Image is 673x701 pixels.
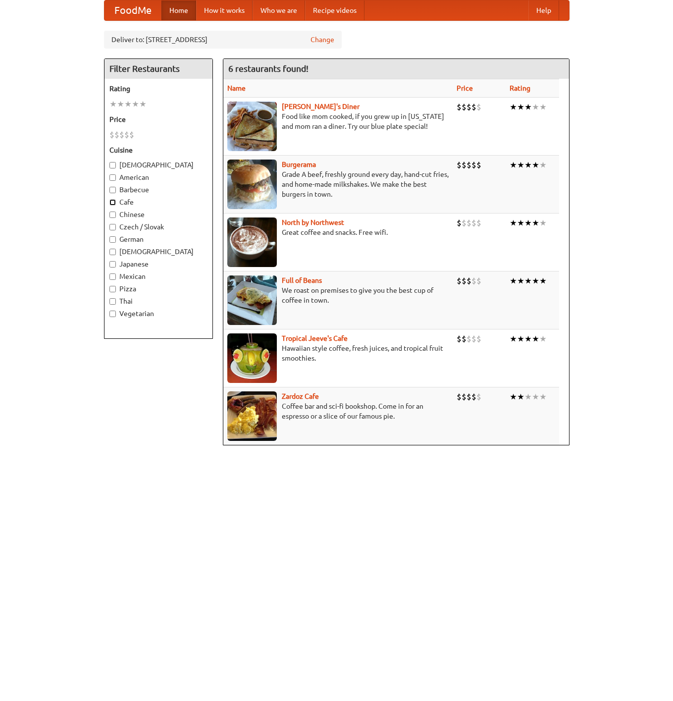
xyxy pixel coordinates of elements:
[539,391,547,402] li: ★
[227,391,277,441] img: zardoz.jpg
[227,169,449,199] p: Grade A beef, freshly ground every day, hand-cut fries, and home-made milkshakes. We make the bes...
[524,160,532,170] li: ★
[227,84,246,92] a: Name
[532,160,539,170] li: ★
[457,102,462,112] li: $
[524,275,532,286] li: ★
[109,145,207,155] h5: Cuisine
[517,333,524,344] li: ★
[462,391,466,402] li: $
[109,286,116,292] input: Pizza
[510,275,517,286] li: ★
[532,102,539,112] li: ★
[476,102,481,112] li: $
[109,271,207,281] label: Mexican
[109,129,114,140] li: $
[282,103,360,110] a: [PERSON_NAME]'s Diner
[539,160,547,170] li: ★
[104,59,212,79] h4: Filter Restaurants
[462,217,466,228] li: $
[524,333,532,344] li: ★
[117,99,124,109] li: ★
[517,217,524,228] li: ★
[124,129,129,140] li: $
[227,227,449,237] p: Great coffee and snacks. Free wifi.
[476,217,481,228] li: $
[471,102,476,112] li: $
[539,102,547,112] li: ★
[227,333,277,383] img: jeeves.jpg
[524,217,532,228] li: ★
[253,0,305,20] a: Who we are
[109,296,207,306] label: Thai
[109,210,207,219] label: Chinese
[129,129,134,140] li: $
[539,217,547,228] li: ★
[457,275,462,286] li: $
[109,247,207,257] label: [DEMOGRAPHIC_DATA]
[524,391,532,402] li: ★
[282,276,322,284] a: Full of Beans
[471,391,476,402] li: $
[510,102,517,112] li: ★
[227,285,449,305] p: We roast on premises to give you the best cup of coffee in town.
[104,0,161,20] a: FoodMe
[471,160,476,170] li: $
[109,172,207,182] label: American
[109,160,207,170] label: [DEMOGRAPHIC_DATA]
[528,0,559,20] a: Help
[109,249,116,255] input: [DEMOGRAPHIC_DATA]
[524,102,532,112] li: ★
[517,391,524,402] li: ★
[282,161,316,168] b: Burgerama
[517,102,524,112] li: ★
[539,333,547,344] li: ★
[109,284,207,294] label: Pizza
[476,275,481,286] li: $
[532,275,539,286] li: ★
[476,160,481,170] li: $
[466,102,471,112] li: $
[462,333,466,344] li: $
[532,333,539,344] li: ★
[510,160,517,170] li: ★
[109,197,207,207] label: Cafe
[510,84,530,92] a: Rating
[457,84,473,92] a: Price
[227,343,449,363] p: Hawaiian style coffee, fresh juices, and tropical fruit smoothies.
[119,129,124,140] li: $
[139,99,147,109] li: ★
[109,259,207,269] label: Japanese
[510,217,517,228] li: ★
[132,99,139,109] li: ★
[311,35,334,45] a: Change
[109,84,207,94] h5: Rating
[109,199,116,206] input: Cafe
[282,392,319,400] b: Zardoz Cafe
[109,234,207,244] label: German
[104,31,342,49] div: Deliver to: [STREET_ADDRESS]
[227,160,277,209] img: burgerama.jpg
[161,0,196,20] a: Home
[510,391,517,402] li: ★
[109,261,116,268] input: Japanese
[109,99,117,109] li: ★
[466,275,471,286] li: $
[471,275,476,286] li: $
[109,273,116,280] input: Mexican
[282,334,348,342] a: Tropical Jeeve's Cafe
[109,222,207,232] label: Czech / Slovak
[517,160,524,170] li: ★
[462,102,466,112] li: $
[109,236,116,243] input: German
[109,162,116,168] input: [DEMOGRAPHIC_DATA]
[227,275,277,325] img: beans.jpg
[539,275,547,286] li: ★
[109,114,207,124] h5: Price
[466,333,471,344] li: $
[510,333,517,344] li: ★
[282,218,344,226] a: North by Northwest
[462,160,466,170] li: $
